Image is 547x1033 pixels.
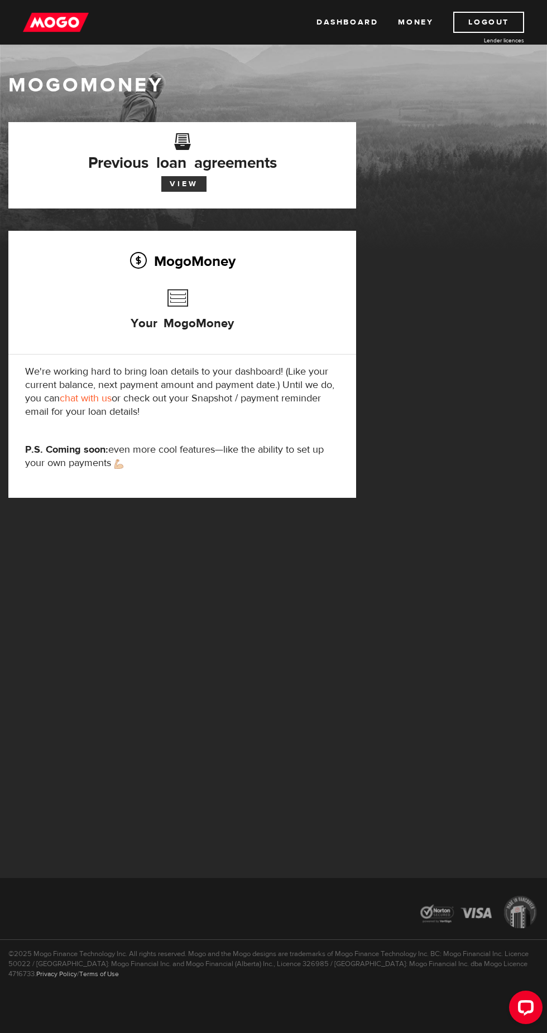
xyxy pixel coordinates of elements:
[453,12,524,33] a: Logout
[23,12,89,33] img: mogo_logo-11ee424be714fa7cbb0f0f49df9e16ec.png
[161,176,207,192] a: View
[36,969,77,978] a: Privacy Policy
[25,140,339,168] h3: Previous loan agreements
[8,74,539,97] h1: MogoMoney
[25,443,339,470] p: even more cool features—like the ability to set up your own payments
[500,986,547,1033] iframe: LiveChat chat widget
[60,392,112,405] a: chat with us
[25,365,339,419] p: We're working hard to bring loan details to your dashboard! (Like your current balance, next paym...
[316,12,378,33] a: Dashboard
[25,443,108,456] strong: P.S. Coming soon:
[131,284,234,347] h3: Your MogoMoney
[79,969,119,978] a: Terms of Use
[410,887,547,939] img: legal-icons-92a2ffecb4d32d839781d1b4e4802d7b.png
[25,249,339,273] h2: MogoMoney
[398,12,433,33] a: Money
[114,459,123,469] img: strong arm emoji
[440,36,524,45] a: Lender licences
